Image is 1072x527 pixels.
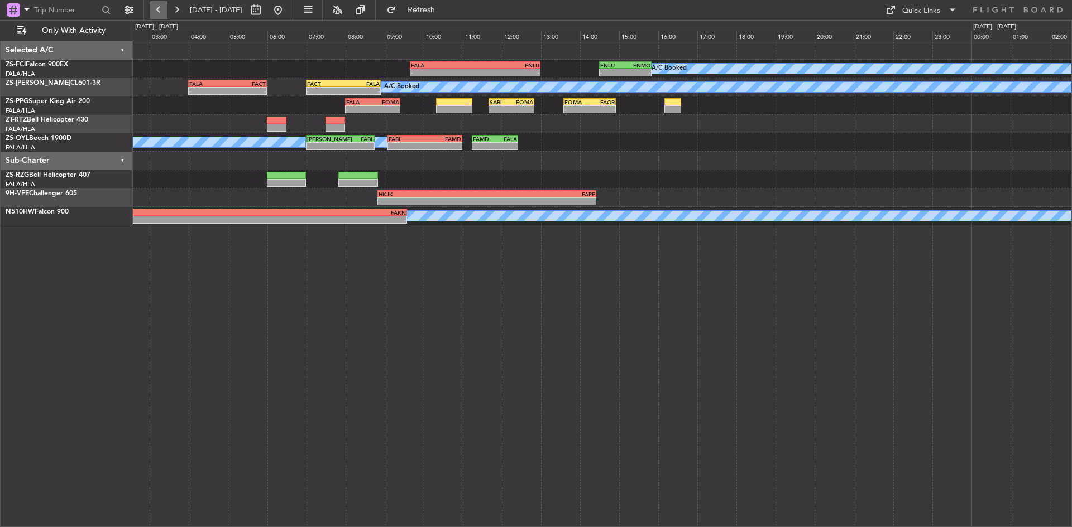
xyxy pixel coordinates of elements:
div: - [346,106,373,113]
div: 12:00 [502,31,541,41]
div: FQMA [564,99,590,105]
a: ZS-OYLBeech 1900D [6,135,71,142]
div: 11:00 [463,31,502,41]
div: FABL [389,136,425,142]
div: 07:00 [307,31,346,41]
span: Only With Activity [29,27,118,35]
span: ZS-OYL [6,135,29,142]
div: - [600,69,625,76]
span: ZS-FCI [6,61,26,68]
div: [DATE] - [DATE] [135,22,178,32]
a: 9H-VFEChallenger 605 [6,190,77,197]
a: ZS-FCIFalcon 900EX [6,61,68,68]
div: 08:00 [346,31,385,41]
div: - [473,143,495,149]
a: FALA/HLA [6,143,35,152]
div: 05:00 [228,31,267,41]
button: Refresh [381,1,448,19]
div: - [228,88,266,94]
span: N510HW [6,209,35,215]
div: [DATE] - [DATE] [973,22,1016,32]
div: - [307,88,343,94]
div: 23:00 [932,31,971,41]
div: - [625,69,650,76]
a: ZS-PPGSuper King Air 200 [6,98,90,105]
span: ZS-PPG [6,98,28,105]
div: FALA [411,62,475,69]
div: FAOR [590,99,615,105]
div: - [197,216,406,223]
span: Refresh [398,6,445,14]
a: FALA/HLA [6,180,35,188]
div: FNLU [600,62,625,69]
div: A/C Booked [384,79,419,95]
button: Only With Activity [12,22,121,40]
div: 09:00 [385,31,424,41]
div: - [389,143,425,149]
span: [DATE] - [DATE] [190,5,242,15]
span: 9H-VFE [6,190,29,197]
div: - [373,106,400,113]
div: FACT [228,80,266,87]
div: 16:00 [658,31,697,41]
a: N510HWFalcon 900 [6,209,69,215]
div: Quick Links [902,6,940,17]
a: ZS-RZGBell Helicopter 407 [6,172,90,178]
div: - [564,106,590,113]
div: 20:00 [815,31,854,41]
div: FACT [307,80,343,87]
div: FAPE [487,191,595,197]
div: 13:00 [541,31,580,41]
div: - [490,106,511,113]
div: FQMA [511,99,533,105]
div: - [511,106,533,113]
a: FALA/HLA [6,107,35,115]
div: - [307,143,341,149]
div: - [411,69,475,76]
div: FAMD [473,136,495,142]
div: FALA [343,80,380,87]
div: 21:00 [854,31,893,41]
div: FABL [340,136,374,142]
div: FQMA [373,99,400,105]
button: Quick Links [880,1,963,19]
div: - [379,198,487,205]
a: FALA/HLA [6,125,35,133]
div: FNMO [625,62,650,69]
div: 18:00 [736,31,776,41]
input: Trip Number [34,2,98,18]
div: 22:00 [893,31,932,41]
div: - [495,143,516,149]
div: - [343,88,380,94]
div: 03:00 [150,31,189,41]
span: ZS-[PERSON_NAME] [6,80,70,86]
div: [PERSON_NAME] [307,136,341,142]
a: FALA/HLA [6,70,35,78]
div: FALA [495,136,516,142]
div: 06:00 [267,31,307,41]
div: A/C Booked [652,60,687,77]
span: ZS-RZG [6,172,29,178]
div: 00:00 [971,31,1011,41]
div: - [425,143,461,149]
div: FALA [346,99,373,105]
div: - [590,106,615,113]
div: - [189,88,227,94]
div: 19:00 [776,31,815,41]
div: 10:00 [424,31,463,41]
div: 17:00 [697,31,736,41]
div: - [340,143,374,149]
div: 04:00 [189,31,228,41]
div: 01:00 [1011,31,1050,41]
div: FAMD [425,136,461,142]
a: ZT-RTZBell Helicopter 430 [6,117,88,123]
div: - [475,69,539,76]
div: 14:00 [580,31,619,41]
div: - [487,198,595,205]
div: SABI [490,99,511,105]
div: HKJK [379,191,487,197]
div: FNLU [475,62,539,69]
div: FALA [189,80,227,87]
div: 15:00 [619,31,658,41]
div: FAKN [197,209,406,216]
